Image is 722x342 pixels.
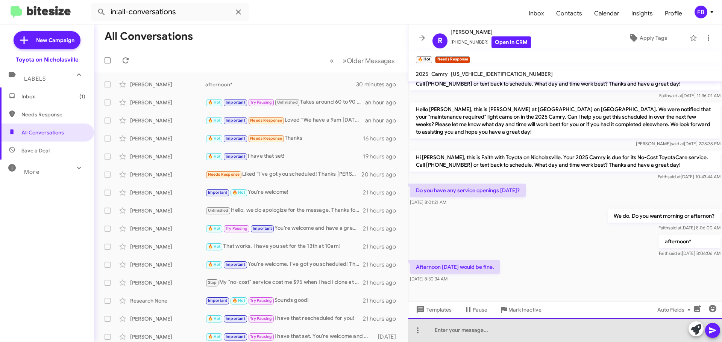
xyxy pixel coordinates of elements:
div: I have that set! [205,152,363,161]
span: Pause [473,303,487,316]
div: 30 minutes ago [357,81,402,88]
span: New Campaign [36,36,74,44]
span: Save a Deal [21,147,50,154]
span: 🔥 Hot [208,118,221,123]
span: Try Pausing [250,316,272,321]
span: said at [669,250,682,256]
span: Important [208,190,228,195]
span: said at [668,225,681,231]
div: 21 hours ago [363,225,402,232]
span: [PHONE_NUMBER] [450,36,531,48]
div: 16 hours ago [363,135,402,142]
div: 20 hours ago [361,171,402,178]
a: Calendar [588,3,625,24]
span: 🔥 Hot [208,244,221,249]
div: 21 hours ago [363,189,402,196]
div: afternoon* [205,81,357,88]
span: [PERSON_NAME] [DATE] 2:28:38 PM [636,141,720,146]
div: [PERSON_NAME] [130,153,205,160]
div: [DATE] [374,333,402,340]
button: Auto Fields [651,303,699,316]
span: Important [208,298,228,303]
span: Try Pausing [226,226,247,231]
a: Inbox [523,3,550,24]
div: [PERSON_NAME] [130,225,205,232]
span: Faith [DATE] 10:43:44 AM [658,174,720,179]
p: Do you have any service openings [DATE]? [410,184,526,197]
div: [PERSON_NAME] [130,243,205,250]
a: Insights [625,3,659,24]
div: 19 hours ago [363,153,402,160]
button: Mark Inactive [493,303,548,316]
div: I have that rescheduled for you! [205,314,363,323]
div: [PERSON_NAME] [130,171,205,178]
div: 21 hours ago [363,315,402,322]
span: Stop [208,280,217,285]
p: Afternoon [DATE] would be fine. [410,260,500,274]
div: You're welcome. I've got you scheduled! Thanks [PERSON_NAME], have a great day! [205,260,363,269]
div: [PERSON_NAME] [130,117,205,124]
div: Thanks [205,134,363,143]
div: [PERSON_NAME] [130,333,205,340]
span: Apply Tags [640,31,667,45]
span: Unfinished [208,208,229,213]
span: Needs Response [250,136,282,141]
span: Older Messages [347,57,394,65]
small: 🔥 Hot [416,56,432,63]
div: I have that set. You're welcome and have a great day! [205,332,374,341]
div: an hour ago [365,99,402,106]
span: Unfinished [277,100,298,105]
span: [DATE] 8:30:34 AM [410,276,447,282]
span: All Conversations [21,129,64,136]
span: R [438,35,443,47]
a: Contacts [550,3,588,24]
div: 21 hours ago [363,279,402,286]
span: Important [226,136,245,141]
span: Important [226,118,245,123]
span: « [330,56,334,65]
span: Mark Inactive [508,303,541,316]
div: [PERSON_NAME] [130,99,205,106]
div: Sounds good! [205,296,363,305]
span: Camry [431,71,448,77]
span: (1) [79,93,85,100]
span: Faith [DATE] 11:36:01 AM [659,93,720,98]
div: Loved “We have a 9am [DATE]. I will get that set for you!” [205,116,365,125]
span: [US_VEHICLE_IDENTIFICATION_NUMBER] [451,71,553,77]
a: Open in CRM [491,36,531,48]
span: [PERSON_NAME] [450,27,531,36]
div: 21 hours ago [363,243,402,250]
button: Next [338,53,399,68]
div: an hour ago [365,117,402,124]
span: 🔥 Hot [208,136,221,141]
span: Try Pausing [250,334,272,339]
div: [PERSON_NAME] [130,135,205,142]
p: Hi [PERSON_NAME], this is Faith with Toyota on Nicholasville. Your 2025 Camry is due for its No-C... [410,151,720,172]
span: Inbox [21,93,85,100]
p: Hello [PERSON_NAME], this is [PERSON_NAME] at [GEOGRAPHIC_DATA] on [GEOGRAPHIC_DATA]. We were not... [410,102,720,139]
span: Try Pausing [250,100,272,105]
span: 2025 [416,71,428,77]
div: My "no-cost" service cost me $95 when I had I done at [GEOGRAPHIC_DATA] [DATE]. Please stop sendi... [205,278,363,287]
a: Profile [659,3,688,24]
div: [PERSON_NAME] [130,315,205,322]
button: Apply Tags [609,31,686,45]
div: You're welcome! [205,188,363,197]
p: afternoon* [659,235,720,248]
div: FB [695,6,707,18]
div: 21 hours ago [363,261,402,268]
span: Faith [DATE] 8:06:06 AM [659,250,720,256]
span: 🔥 Hot [208,154,221,159]
div: [PERSON_NAME] [130,207,205,214]
div: Hello, we do apologize for the message. Thanks for letting us know, we will update our records! H... [205,206,363,215]
div: Toyota on Nicholasville [16,56,79,63]
span: 🔥 Hot [232,298,245,303]
p: We do. Do you want morning or afternon? [608,209,720,223]
nav: Page navigation example [326,53,399,68]
span: Important [253,226,272,231]
span: Important [226,262,245,267]
div: That works. I have you set for the 13th at 10am! [205,242,363,251]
